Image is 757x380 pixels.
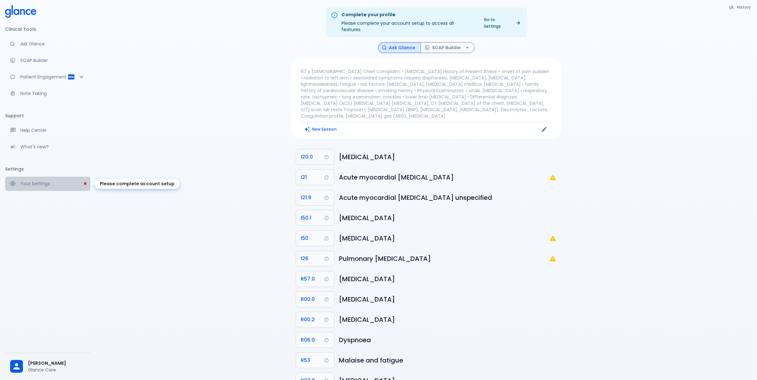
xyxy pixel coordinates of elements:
[5,53,90,67] a: Docugen: Compose a clinical documentation in seconds
[296,149,334,165] button: Copy Code I20.0 to clipboard
[549,234,557,242] svg: I50: Not a billable code
[301,234,309,243] span: I50
[5,177,90,191] a: Please complete account setup
[540,125,549,134] button: Edit
[296,210,334,226] button: Copy Code I50.1 to clipboard
[5,86,90,100] a: Advanced note-taking
[5,140,90,154] div: Recent updates and feature releases
[28,360,85,367] span: [PERSON_NAME]
[296,190,334,205] button: Copy Code I21.9 to clipboard
[726,3,754,12] button: History
[301,254,309,263] span: I26
[28,367,85,373] p: Glance Care
[5,108,90,123] li: Support
[5,37,90,51] a: Moramiz: Find ICD10AM codes instantly
[301,173,307,182] span: I21
[378,42,421,53] button: Ask Glance
[20,41,85,47] p: Ask Glance
[301,125,341,134] button: Clears all inputs and results.
[20,57,85,64] p: SOAP Builder
[296,312,334,327] button: Copy Code R00.2 to clipboard
[296,231,334,246] button: Copy Code I50 to clipboard
[301,153,313,161] span: I20.0
[339,152,557,162] h6: Unstable angina
[301,336,315,344] span: R06.0
[296,292,334,307] button: Copy Code R00.0 to clipboard
[301,275,315,283] span: R57.0
[339,355,557,365] h6: Malaise and fatigue
[301,295,315,304] span: R00.0
[5,22,90,37] li: Clinical Tools
[20,144,85,150] p: What's new?
[20,127,85,133] p: Help Center
[342,10,475,35] div: Please complete your account setup to access all features.
[20,74,67,80] p: Patient Engagement
[296,251,334,266] button: Copy Code I26 to clipboard
[549,173,557,181] svg: I21: Not a billable code
[339,294,557,304] h6: Tachycardia, unspecified
[296,353,334,368] button: Copy Code R53 to clipboard
[301,193,312,202] span: I21.9
[301,214,312,222] span: I50.1
[342,11,475,18] div: Complete your profile
[339,172,549,182] h6: Acute myocardial infarction
[20,180,85,187] p: Your Settings
[301,356,311,365] span: R53
[20,90,85,97] p: Note Taking
[339,335,557,345] h6: Dyspnoea
[421,42,475,53] button: SOAP Builder
[339,274,557,284] h6: Cardiogenic shock
[5,123,90,137] a: Get help from our support team
[339,254,549,264] h6: Pulmonary embolism
[5,70,90,84] div: Patient Reports & Referrals
[95,179,180,189] div: Please complete account setup
[480,15,524,31] a: Go to Settings
[339,233,549,243] h6: Heart failure
[5,356,90,377] div: [PERSON_NAME]Glance Care
[339,315,557,325] h6: Palpitations
[5,161,90,177] li: Settings
[296,332,334,348] button: Copy Code R06.0 to clipboard
[301,68,552,119] p: 67 y [DEMOGRAPHIC_DATA] Chief Complaint: • [MEDICAL_DATA] History of Present Illness: • onset of ...
[339,213,557,223] h6: Left ventricular failure
[296,271,334,287] button: Copy Code R57.0 to clipboard
[301,315,315,324] span: R00.2
[296,170,334,185] button: Copy Code I21 to clipboard
[339,193,557,203] h6: Acute myocardial infarction, unspecified
[549,255,557,262] svg: I26: Not a billable code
